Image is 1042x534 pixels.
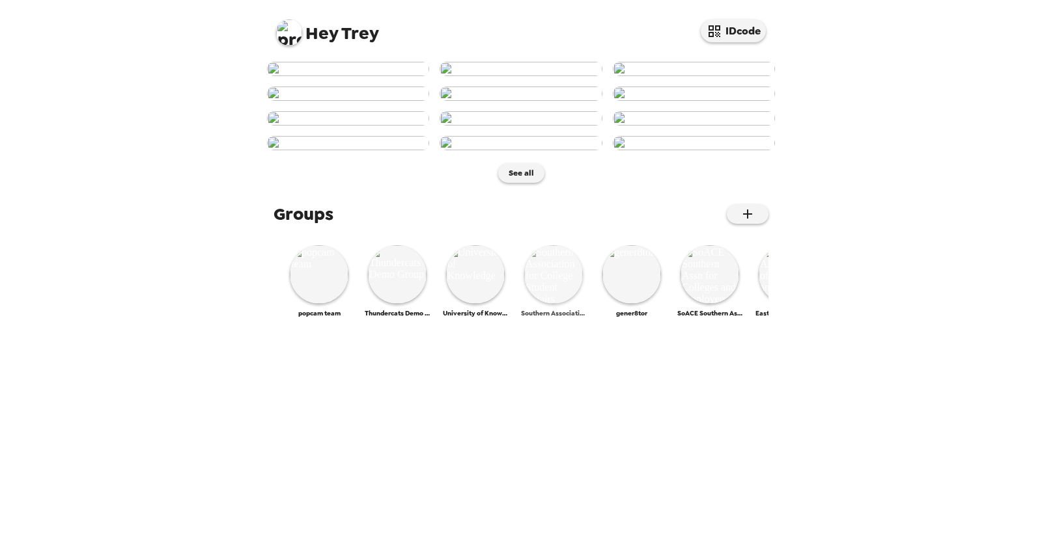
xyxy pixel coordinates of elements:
[298,309,341,317] span: popcam team
[305,21,338,45] span: Hey
[759,245,817,304] img: Eastern Association of Colleges and Employers
[440,136,602,150] img: user-265090
[677,309,742,317] span: SoACE Southern Assn for Colleges and Employers
[274,202,333,226] span: Groups
[267,136,429,150] img: user-265956
[524,245,583,304] img: Southern Association for College Student Affairs
[602,245,661,304] img: gener8tor
[276,13,379,42] span: Trey
[290,245,348,304] img: popcam team
[267,87,429,101] img: user-267095
[267,111,429,126] img: user-266981
[613,87,775,101] img: user-267011
[368,245,427,304] img: Thundercats Demo Group
[443,309,508,317] span: University of Knowledge
[276,20,302,46] img: profile pic
[440,111,602,126] img: user-266587
[440,87,602,101] img: user-267094
[498,163,544,183] button: See all
[755,309,821,317] span: Eastern Association of Colleges and Employers
[613,136,775,150] img: user-264953
[365,309,430,317] span: Thundercats Demo Group
[681,245,739,304] img: SoACE Southern Assn for Colleges and Employers
[267,62,429,76] img: user-280581
[613,62,775,76] img: user-267107
[613,111,775,126] img: user-266066
[521,309,586,317] span: Southern Association for College Student Affairs
[440,62,602,76] img: user-268499
[701,20,766,42] button: IDcode
[446,245,505,304] img: University of Knowledge
[616,309,647,317] span: gener8tor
